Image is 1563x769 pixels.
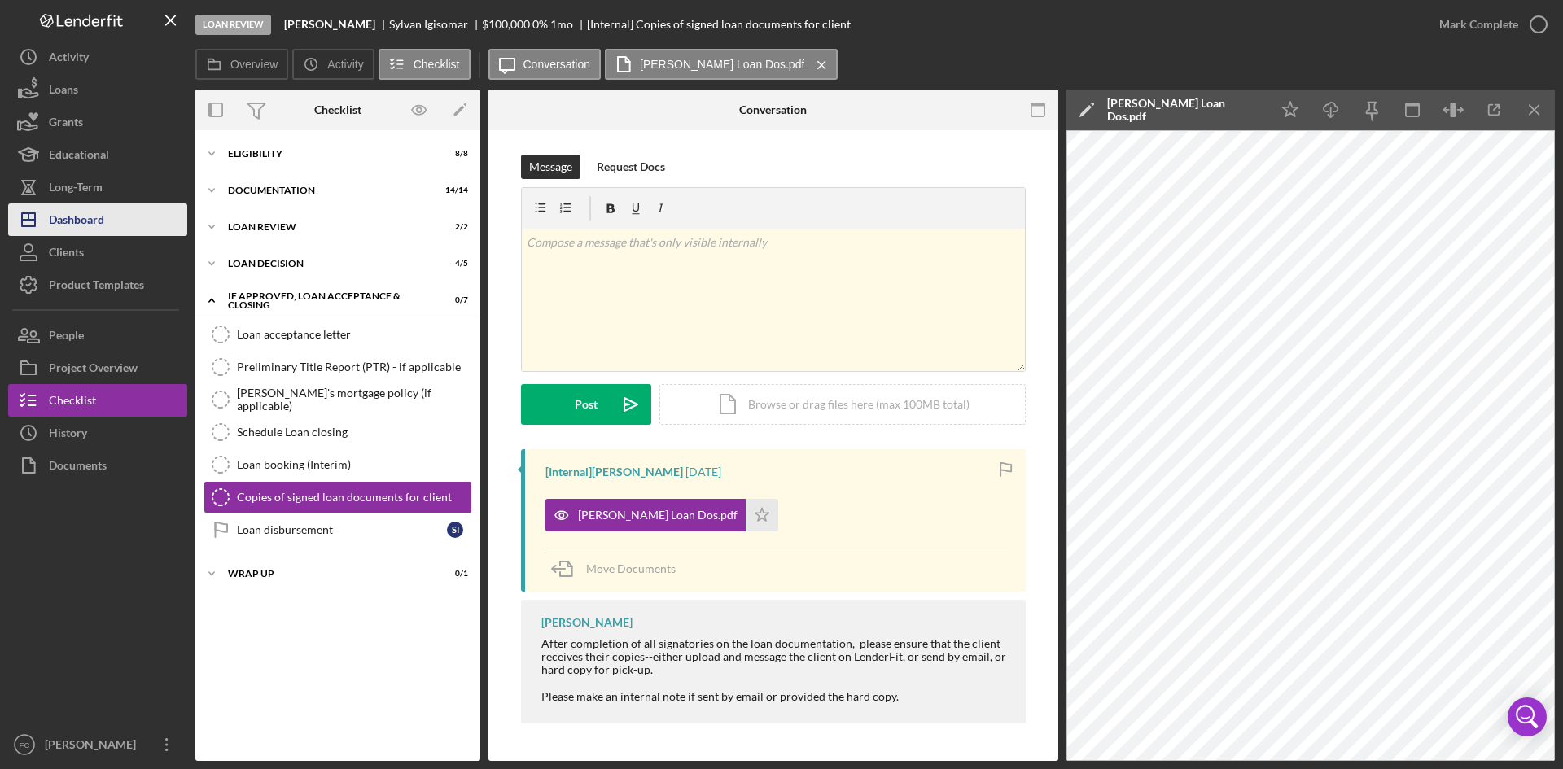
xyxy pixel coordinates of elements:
[439,295,468,305] div: 0 / 7
[8,728,187,761] button: FC[PERSON_NAME]
[327,58,363,71] label: Activity
[545,548,692,589] button: Move Documents
[541,637,1009,702] div: After completion of all signatories on the loan documentation, please ensure that the client rece...
[204,383,472,416] a: [PERSON_NAME]'s mortgage policy (if applicable)
[8,73,187,106] button: Loans
[389,18,482,31] div: Sylvan Igisomar
[685,465,721,478] time: 2025-08-04 00:55
[49,319,84,356] div: People
[195,15,271,35] div: Loan Review
[49,138,109,175] div: Educational
[8,203,187,236] button: Dashboard
[49,203,104,240] div: Dashboard
[228,291,427,310] div: If approved, loan acceptance & closing
[8,41,187,73] button: Activity
[8,352,187,384] button: Project Overview
[439,569,468,579] div: 0 / 1
[204,318,472,351] a: Loan acceptance letter
[228,569,427,579] div: Wrap up
[587,18,851,31] div: [Internal] Copies of signed loan documents for client
[545,465,683,478] div: [Internal] [PERSON_NAME]
[237,491,471,504] div: Copies of signed loan documents for client
[41,728,147,765] div: [PERSON_NAME]
[20,741,30,749] text: FC
[8,171,187,203] button: Long-Term
[439,149,468,159] div: 8 / 8
[8,138,187,171] button: Educational
[228,259,427,269] div: Loan Decision
[49,352,138,388] div: Project Overview
[49,171,103,208] div: Long-Term
[49,106,83,142] div: Grants
[439,259,468,269] div: 4 / 5
[8,106,187,138] button: Grants
[589,155,673,179] button: Request Docs
[204,513,472,546] a: Loan disbursementSI
[597,155,665,179] div: Request Docs
[447,522,463,538] div: S I
[8,384,187,417] button: Checklist
[284,18,375,31] b: [PERSON_NAME]
[439,186,468,195] div: 14 / 14
[237,458,471,471] div: Loan booking (Interim)
[550,18,573,31] div: 1 mo
[237,360,471,374] div: Preliminary Title Report (PTR) - if applicable
[49,449,107,486] div: Documents
[575,384,598,425] div: Post
[314,103,361,116] div: Checklist
[739,103,807,116] div: Conversation
[49,73,78,110] div: Loans
[379,49,471,80] button: Checklist
[204,416,472,448] a: Schedule Loan closing
[414,58,460,71] label: Checklist
[237,523,447,536] div: Loan disbursement
[640,58,804,71] label: [PERSON_NAME] Loan Dos.pdf
[204,448,472,481] a: Loan booking (Interim)
[578,509,738,522] div: [PERSON_NAME] Loan Dos.pdf
[532,18,548,31] div: 0 %
[49,236,84,273] div: Clients
[488,49,602,80] button: Conversation
[49,269,144,305] div: Product Templates
[228,222,427,232] div: Loan review
[439,222,468,232] div: 2 / 2
[529,155,572,179] div: Message
[521,384,651,425] button: Post
[230,58,278,71] label: Overview
[8,269,187,301] button: Product Templates
[8,449,187,482] button: Documents
[8,236,187,269] button: Clients
[228,149,427,159] div: Eligibility
[1508,697,1547,736] div: Open Intercom Messenger
[228,186,427,195] div: Documentation
[204,481,472,513] a: Copies of signed loan documents for client
[237,426,471,439] div: Schedule Loan closing
[1107,97,1262,123] div: [PERSON_NAME] Loan Dos.pdf
[49,417,87,453] div: History
[586,561,676,575] span: Move Documents
[49,41,89,77] div: Activity
[292,49,374,80] button: Activity
[523,58,591,71] label: Conversation
[521,155,580,179] button: Message
[195,49,288,80] button: Overview
[8,319,187,352] button: People
[1439,8,1518,41] div: Mark Complete
[237,328,471,341] div: Loan acceptance letter
[49,384,96,421] div: Checklist
[545,499,778,531] button: [PERSON_NAME] Loan Dos.pdf
[1423,8,1555,41] button: Mark Complete
[237,387,471,413] div: [PERSON_NAME]'s mortgage policy (if applicable)
[8,417,187,449] button: History
[605,49,838,80] button: [PERSON_NAME] Loan Dos.pdf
